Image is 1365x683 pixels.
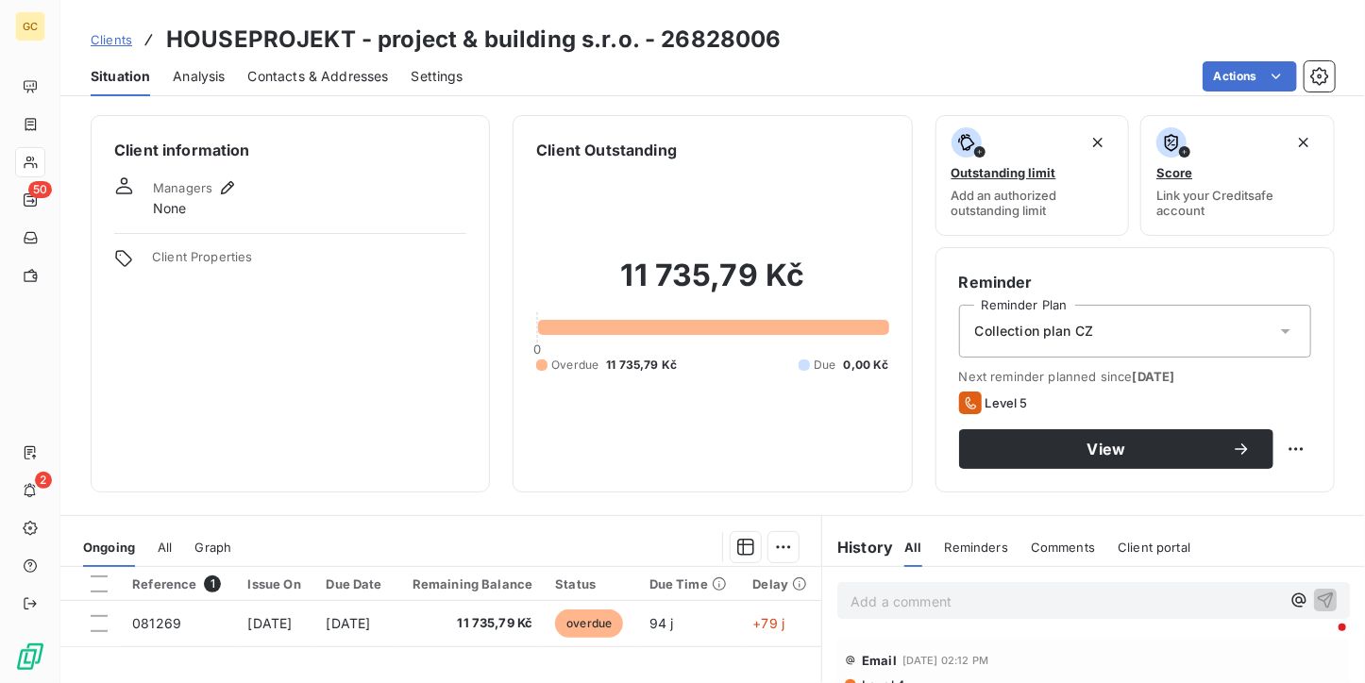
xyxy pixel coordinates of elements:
[1133,369,1175,384] span: [DATE]
[902,655,988,666] span: [DATE] 02:12 PM
[91,30,132,49] a: Clients
[952,165,1056,180] span: Outstanding limit
[533,341,541,357] span: 0
[114,139,466,161] h6: Client information
[408,614,533,633] span: 11 735,79 Kč
[412,67,463,86] span: Settings
[862,653,897,668] span: Email
[132,615,181,631] span: 081269
[986,395,1028,410] span: Level 5
[982,441,1232,457] span: View
[204,575,221,592] span: 1
[158,540,172,555] span: All
[555,609,623,638] span: overdue
[91,67,150,86] span: Situation
[83,540,135,555] span: Ongoing
[822,536,893,558] h6: History
[551,357,598,374] span: Overdue
[959,429,1273,469] button: View
[606,357,677,374] span: 11 735,79 Kč
[1140,115,1335,236] button: ScoreLink your Creditsafe account
[15,11,45,42] div: GC
[152,249,466,275] span: Client Properties
[1156,188,1319,218] span: Link your Creditsafe account
[844,357,889,374] span: 0,00 Kč
[248,576,304,591] div: Issue On
[173,67,225,86] span: Analysis
[327,576,385,591] div: Due Date
[1031,540,1095,555] span: Comments
[166,23,782,57] h3: HOUSEPROJEKT - project & building s.r.o. - 26828006
[536,257,888,313] h2: 11 735,79 Kč
[91,32,132,47] span: Clients
[248,615,293,631] span: [DATE]
[975,322,1094,341] span: Collection plan CZ
[753,615,785,631] span: +79 j
[753,576,811,591] div: Delay
[15,641,45,672] img: Logo LeanPay
[408,576,533,591] div: Remaining Balance
[1203,61,1297,92] button: Actions
[959,369,1311,384] span: Next reminder planned since
[35,472,52,489] span: 2
[153,180,212,195] span: Managers
[132,575,225,592] div: Reference
[555,576,626,591] div: Status
[536,139,677,161] h6: Client Outstanding
[952,188,1114,218] span: Add an authorized outstanding limit
[959,271,1311,293] h6: Reminder
[248,67,389,86] span: Contacts & Addresses
[1118,540,1190,555] span: Client portal
[28,181,52,198] span: 50
[1301,619,1346,664] iframe: Intercom live chat
[649,576,731,591] div: Due Time
[1156,165,1192,180] span: Score
[814,357,835,374] span: Due
[945,540,1008,555] span: Reminders
[904,540,921,555] span: All
[327,615,371,631] span: [DATE]
[153,199,187,218] span: None
[195,540,232,555] span: Graph
[935,115,1130,236] button: Outstanding limitAdd an authorized outstanding limit
[649,615,674,631] span: 94 j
